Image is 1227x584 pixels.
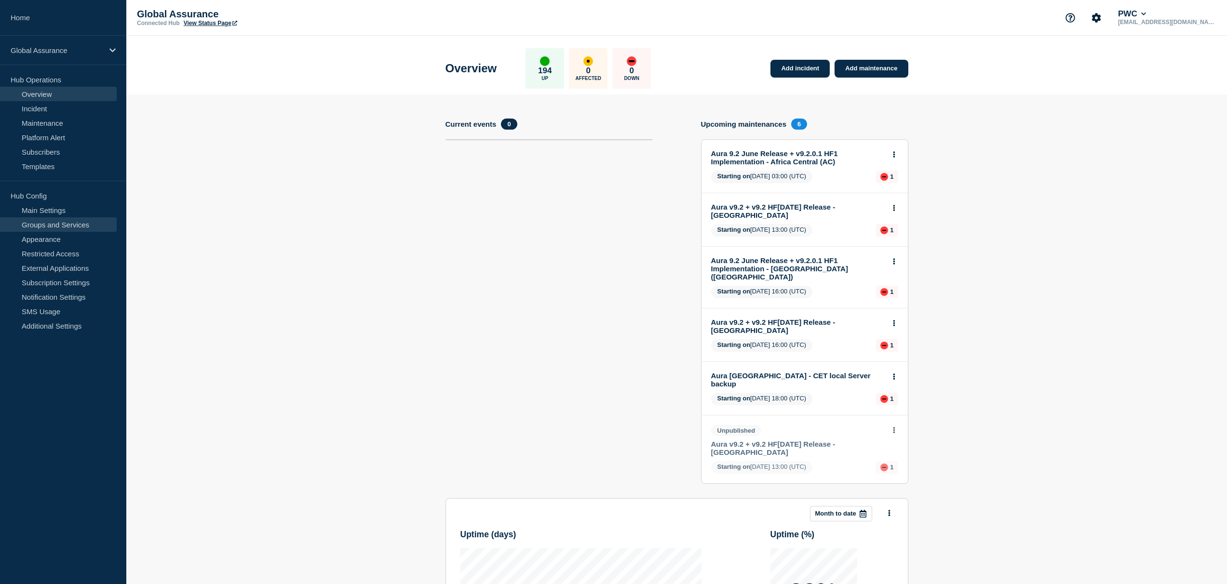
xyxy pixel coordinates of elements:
p: 1 [890,464,893,471]
p: Affected [576,76,601,81]
span: Starting on [717,173,751,180]
p: 1 [890,342,893,349]
h3: Uptime ( % ) [770,530,893,540]
span: [DATE] 13:00 (UTC) [711,224,813,237]
p: 0 [630,66,634,76]
div: down [880,342,888,349]
h3: Uptime ( days ) [460,530,701,540]
span: [DATE] 03:00 (UTC) [711,171,813,183]
p: Connected Hub [137,20,180,27]
a: Aura [GEOGRAPHIC_DATA] - CET local Server backup [711,372,885,388]
a: Aura 9.2 June Release + v9.2.0.1 HF1 Implementation - Africa Central (AC) [711,149,885,166]
div: down [880,173,888,181]
p: Global Assurance [137,9,330,20]
div: up [540,56,550,66]
p: 0 [586,66,591,76]
p: Global Assurance [11,46,103,54]
span: 0 [501,119,517,130]
div: down [627,56,636,66]
a: Aura v9.2 + v9.2 HF[DATE] Release - [GEOGRAPHIC_DATA] [711,203,885,219]
div: down [880,288,888,296]
a: Aura v9.2 + v9.2 HF[DATE] Release - [GEOGRAPHIC_DATA] [711,440,885,456]
p: 194 [538,66,552,76]
button: PWC [1116,9,1148,19]
div: down [880,464,888,471]
span: Starting on [717,288,751,295]
div: down [880,395,888,403]
p: 1 [890,226,893,234]
span: 6 [791,119,807,130]
span: [DATE] 18:00 (UTC) [711,393,813,405]
a: Add maintenance [835,60,908,78]
p: Up [541,76,548,81]
span: [DATE] 16:00 (UTC) [711,339,813,352]
span: Starting on [717,341,751,348]
p: 1 [890,288,893,295]
div: down [880,226,888,234]
h4: Current events [445,120,497,128]
button: Support [1060,8,1080,28]
span: Unpublished [711,425,762,436]
button: Month to date [810,506,872,521]
a: Add incident [770,60,830,78]
p: [EMAIL_ADDRESS][DOMAIN_NAME] [1116,19,1216,26]
span: [DATE] 16:00 (UTC) [711,286,813,298]
div: affected [583,56,593,66]
a: View Status Page [184,20,237,27]
p: Month to date [815,510,856,517]
p: 1 [890,395,893,402]
button: Account settings [1086,8,1106,28]
a: Aura 9.2 June Release + v9.2.0.1 HF1 Implementation - [GEOGRAPHIC_DATA] ([GEOGRAPHIC_DATA]) [711,256,885,281]
a: Aura v9.2 + v9.2 HF[DATE] Release - [GEOGRAPHIC_DATA] [711,318,885,334]
h4: Upcoming maintenances [701,120,787,128]
p: Down [624,76,639,81]
span: Starting on [717,395,751,402]
span: [DATE] 13:00 (UTC) [711,461,813,474]
span: Starting on [717,463,751,470]
h1: Overview [445,62,497,75]
p: 1 [890,173,893,180]
span: Starting on [717,226,751,233]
